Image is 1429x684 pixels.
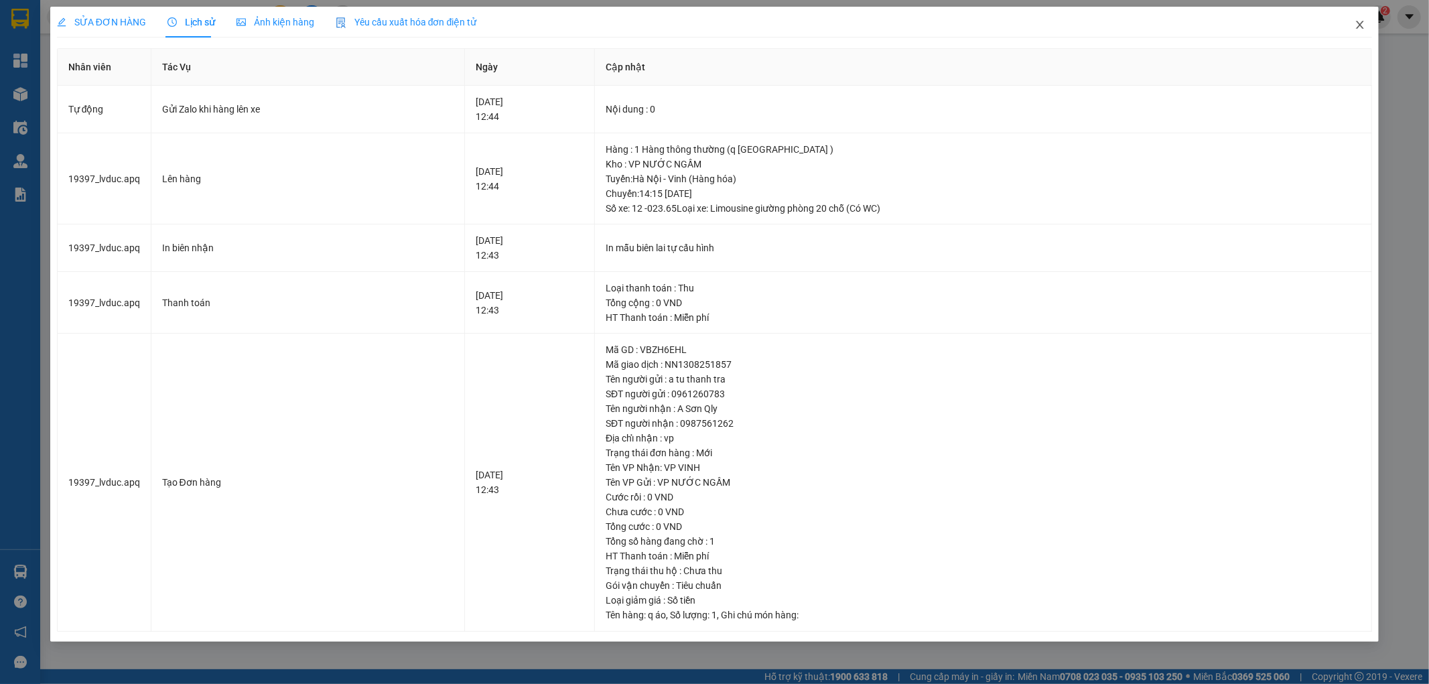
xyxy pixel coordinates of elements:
th: Tác Vụ [151,49,466,86]
div: Tên người nhận : A Sơn Qly [606,401,1361,416]
span: edit [57,17,66,27]
div: Chưa cước : 0 VND [606,504,1361,519]
div: Thanh toán [162,295,454,310]
span: q áo [648,610,666,620]
div: Mã GD : VBZH6EHL [606,342,1361,357]
div: Tổng cộng : 0 VND [606,295,1361,310]
div: HT Thanh toán : Miễn phí [606,310,1361,325]
div: In mẫu biên lai tự cấu hình [606,241,1361,255]
div: Kho : VP NƯỚC NGẦM [606,157,1361,172]
div: Tuyến : Hà Nội - Vinh (Hàng hóa) Chuyến: 14:15 [DATE] Số xe: 12 -023.65 Loại xe: Limousine giường... [606,172,1361,216]
div: Trạng thái thu hộ : Chưa thu [606,563,1361,578]
div: Loại thanh toán : Thu [606,281,1361,295]
th: Cập nhật [595,49,1372,86]
td: Tự động [58,86,151,133]
div: Tên hàng: , Số lượng: , Ghi chú món hàng: [606,608,1361,622]
button: Close [1341,7,1379,44]
div: Tạo Đơn hàng [162,475,454,490]
td: 19397_lvduc.apq [58,133,151,225]
span: Yêu cầu xuất hóa đơn điện tử [336,17,477,27]
div: [DATE] 12:44 [476,94,584,124]
img: icon [336,17,346,28]
div: HT Thanh toán : Miễn phí [606,549,1361,563]
span: SỬA ĐƠN HÀNG [57,17,146,27]
div: SĐT người nhận : 0987561262 [606,416,1361,431]
span: picture [236,17,246,27]
div: [DATE] 12:44 [476,164,584,194]
div: Mã giao dịch : NN1308251857 [606,357,1361,372]
div: Tổng số hàng đang chờ : 1 [606,534,1361,549]
td: 19397_lvduc.apq [58,224,151,272]
div: Cước rồi : 0 VND [606,490,1361,504]
div: [DATE] 12:43 [476,288,584,318]
div: Địa chỉ nhận : vp [606,431,1361,446]
div: Trạng thái đơn hàng : Mới [606,446,1361,460]
div: Lên hàng [162,172,454,186]
td: 19397_lvduc.apq [58,334,151,632]
div: Gói vận chuyển : Tiêu chuẩn [606,578,1361,593]
span: Lịch sử [167,17,215,27]
th: Ngày [465,49,595,86]
div: Nội dung : 0 [606,102,1361,117]
td: 19397_lvduc.apq [58,272,151,334]
div: Tên VP Gửi : VP NƯỚC NGẦM [606,475,1361,490]
div: [DATE] 12:43 [476,468,584,497]
span: 1 [711,610,717,620]
div: SĐT người gửi : 0961260783 [606,387,1361,401]
div: Hàng : 1 Hàng thông thường (q [GEOGRAPHIC_DATA] ) [606,142,1361,157]
div: In biên nhận [162,241,454,255]
div: Loại giảm giá : Số tiền [606,593,1361,608]
span: clock-circle [167,17,177,27]
th: Nhân viên [58,49,151,86]
div: [DATE] 12:43 [476,233,584,263]
div: Tổng cước : 0 VND [606,519,1361,534]
div: Gửi Zalo khi hàng lên xe [162,102,454,117]
div: Tên VP Nhận: VP VINH [606,460,1361,475]
span: close [1355,19,1365,30]
span: Ảnh kiện hàng [236,17,314,27]
div: Tên người gửi : a tu thanh tra [606,372,1361,387]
